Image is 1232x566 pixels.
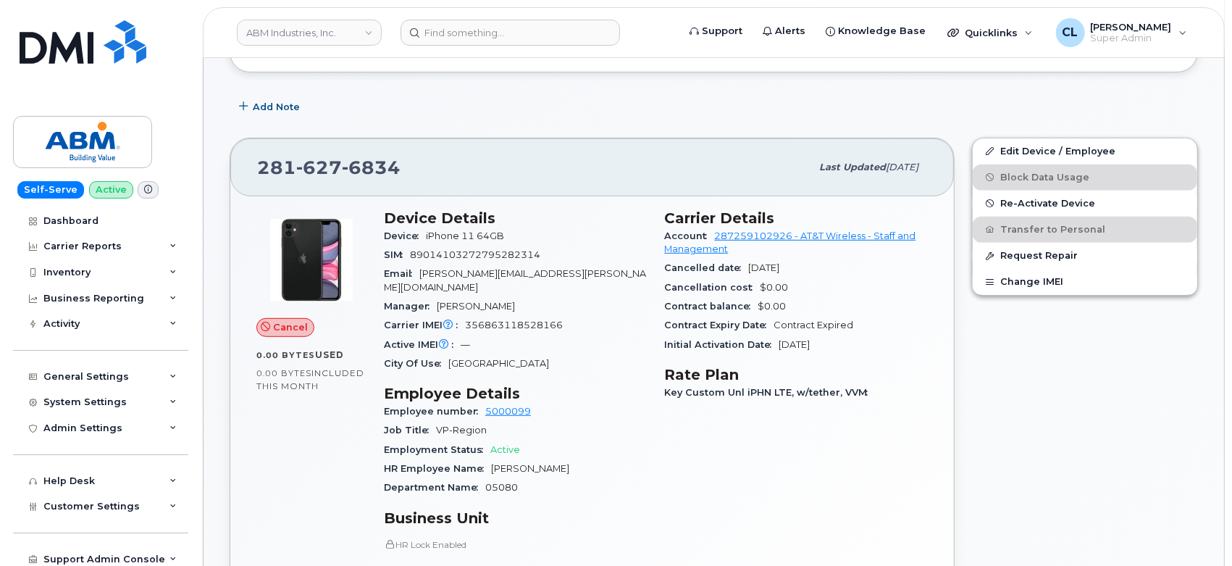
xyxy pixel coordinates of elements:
img: iPhone_11.jpg [268,217,355,304]
span: Active IMEI [384,339,461,350]
a: Alerts [753,17,816,46]
button: Transfer to Personal [973,217,1197,243]
span: [PERSON_NAME] [491,463,569,474]
span: $0.00 [758,301,787,312]
span: Knowledge Base [838,24,926,38]
span: 89014103272795282314 [410,249,540,260]
span: Re-Activate Device [1000,198,1095,209]
button: Request Repair [973,243,1197,269]
span: Alerts [775,24,805,38]
span: [PERSON_NAME] [437,301,515,312]
button: Re-Activate Device [973,191,1197,217]
span: Device [384,230,426,241]
span: Support [702,24,742,38]
span: CL [1063,24,1078,41]
span: Carrier IMEI [384,320,465,330]
span: Contract Expiry Date [665,320,774,330]
h3: Business Unit [384,509,648,527]
a: Edit Device / Employee [973,138,1197,165]
h3: Rate Plan [665,366,929,383]
button: Change IMEI [973,269,1197,295]
span: Contract Expired [774,320,854,330]
span: Active [490,444,520,455]
a: ABM Industries, Inc. [237,20,382,46]
h3: Employee Details [384,385,648,402]
span: [PERSON_NAME][EMAIL_ADDRESS][PERSON_NAME][DOMAIN_NAME] [384,268,646,292]
div: Carl Larrison [1046,18,1197,47]
span: Email [384,268,419,279]
span: 627 [296,157,342,178]
span: 0.00 Bytes [256,350,315,360]
span: Department Name [384,482,485,493]
span: Account [665,230,715,241]
span: Last updated [819,162,886,172]
span: 0.00 Bytes [256,368,311,378]
span: $0.00 [760,282,789,293]
span: SIM [384,249,410,260]
h3: Carrier Details [665,209,929,227]
h3: Device Details [384,209,648,227]
span: Initial Activation Date [665,339,779,350]
span: Super Admin [1091,33,1172,44]
span: Job Title [384,425,436,436]
a: 5000099 [485,406,531,417]
span: VP-Region [436,425,487,436]
span: Add Note [253,100,300,114]
span: included this month [256,367,364,391]
span: Key Custom Unl iPHN LTE, w/tether, VVM [665,387,876,398]
a: Knowledge Base [816,17,936,46]
span: iPhone 11 64GB [426,230,504,241]
span: Contract balance [665,301,758,312]
span: 05080 [485,482,518,493]
span: [DATE] [779,339,810,350]
span: [DATE] [886,162,918,172]
span: — [461,339,470,350]
span: [GEOGRAPHIC_DATA] [448,358,549,369]
span: Manager [384,301,437,312]
button: Block Data Usage [973,165,1197,191]
p: HR Lock Enabled [384,538,648,551]
span: 281 [257,157,401,178]
span: [DATE] [749,262,780,273]
span: Quicklinks [965,27,1018,38]
span: Cancel [273,320,308,334]
span: 6834 [342,157,401,178]
span: 356863118528166 [465,320,563,330]
span: Employee number [384,406,485,417]
a: Support [679,17,753,46]
a: 287259102926 - AT&T Wireless - Staff and Management [665,230,916,254]
span: Cancellation cost [665,282,760,293]
span: used [315,349,344,360]
input: Find something... [401,20,620,46]
span: Employment Status [384,444,490,455]
button: Add Note [230,94,312,120]
span: HR Employee Name [384,463,491,474]
span: [PERSON_NAME] [1091,21,1172,33]
span: Cancelled date [665,262,749,273]
span: City Of Use [384,358,448,369]
div: Quicklinks [937,18,1043,47]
